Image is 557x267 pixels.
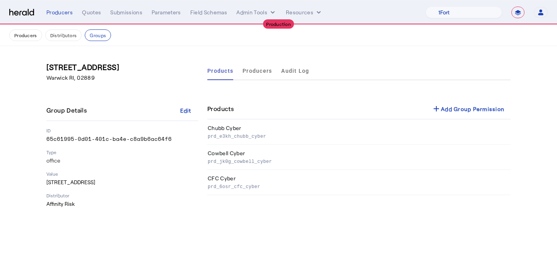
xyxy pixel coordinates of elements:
[281,62,309,80] a: Audit Log
[45,29,82,41] button: Distributors
[9,29,42,41] button: Producers
[207,145,511,170] td: Cowbell Cyber
[207,120,511,145] td: Chubb Cyber
[46,171,198,177] p: Value
[46,106,90,115] h4: Group Details
[281,68,309,74] span: Audit Log
[432,104,441,113] mat-icon: add
[46,200,198,208] p: Affinity Risk
[207,104,234,113] h4: Products
[85,29,111,41] button: Groups
[207,68,233,74] span: Products
[46,62,198,72] h3: [STREET_ADDRESS]
[190,9,227,16] div: Field Schemas
[263,19,294,29] div: Production
[9,9,34,16] img: Herald Logo
[46,157,198,164] p: office
[286,9,323,16] button: Resources dropdown menu
[208,157,507,165] p: prd_jk0g_cowbell_cyber
[82,9,101,16] div: Quotes
[243,68,272,74] span: Producers
[425,102,511,116] button: Add Group Permission
[46,135,198,143] p: 65c61995-0d01-401c-ba4e-c8a9b6ac64f6
[46,127,198,133] p: ID
[207,170,511,195] td: CFC Cyber
[46,192,198,199] p: Distributor
[180,106,191,115] div: Edit
[208,182,507,190] p: prd_6osr_cfc_cyber
[46,149,198,155] p: Type
[432,104,504,113] div: Add Group Permission
[243,62,272,80] a: Producers
[173,103,198,117] button: Edit
[152,9,181,16] div: Parameters
[236,9,277,16] button: internal dropdown menu
[110,9,142,16] div: Submissions
[207,62,233,80] a: Products
[46,9,73,16] div: Producers
[46,178,198,186] p: [STREET_ADDRESS]
[46,74,198,82] p: Warwick RI, 02889
[208,132,507,140] p: prd_e3kh_chubb_cyber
